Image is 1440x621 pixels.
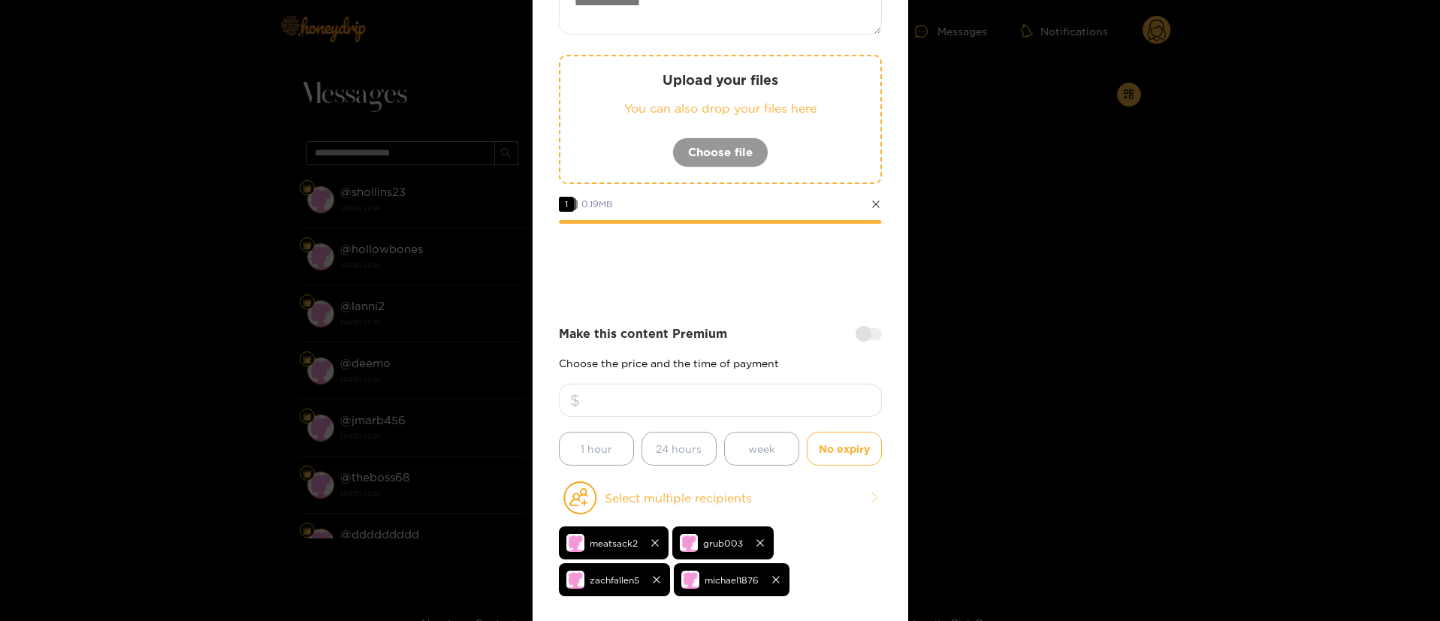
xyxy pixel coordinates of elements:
[642,432,717,466] button: 24 hours
[703,535,743,552] span: grub003
[590,71,850,89] p: Upload your files
[672,137,768,167] button: Choose file
[705,571,759,589] span: michael1876
[559,481,882,515] button: Select multiple recipients
[559,197,574,212] span: 1
[724,432,799,466] button: week
[559,357,882,369] p: Choose the price and the time of payment
[681,571,699,589] img: no-avatar.png
[590,571,639,589] span: zachfallen5
[559,325,727,342] strong: Make this content Premium
[807,432,882,466] button: No expiry
[748,440,775,457] span: week
[566,534,584,552] img: no-avatar.png
[581,440,612,457] span: 1 hour
[819,440,870,457] span: No expiry
[566,571,584,589] img: no-avatar.png
[559,432,634,466] button: 1 hour
[590,535,638,552] span: meatsack2
[590,100,850,117] p: You can also drop your files here
[581,199,613,209] span: 0.19 MB
[656,440,702,457] span: 24 hours
[680,534,698,552] img: no-avatar.png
